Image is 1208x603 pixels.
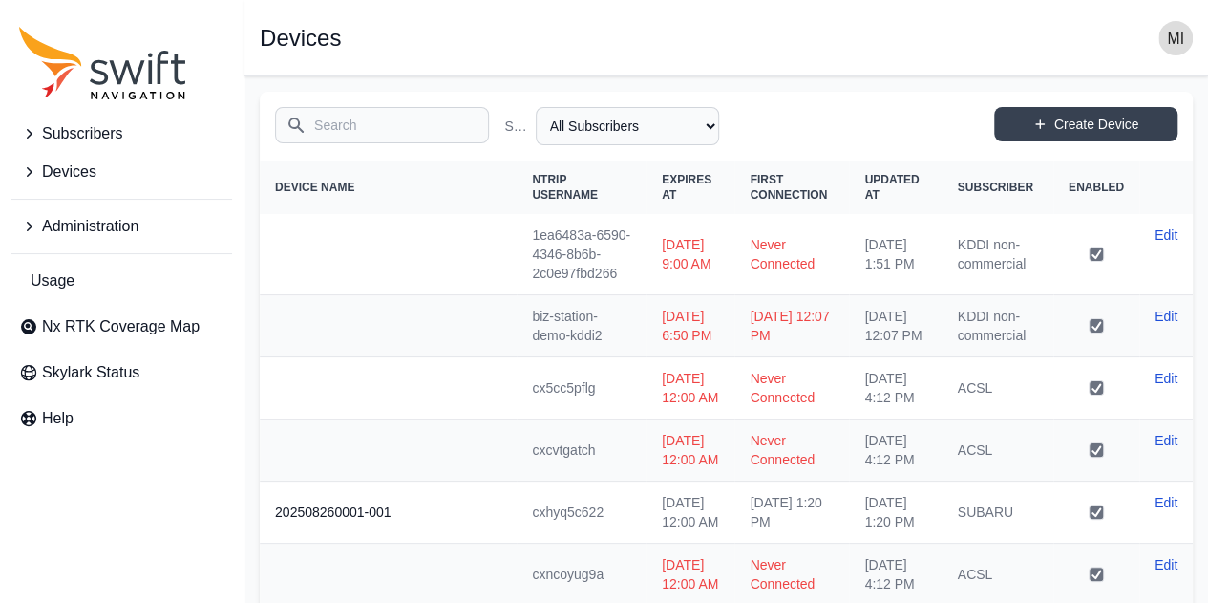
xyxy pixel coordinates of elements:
[517,161,646,214] th: NTRIP Username
[662,173,711,202] span: Expires At
[943,357,1053,420] td: ACSL
[849,214,942,295] td: [DATE] 1:51 PM
[260,161,517,214] th: Device Name
[1155,307,1177,326] a: Edit
[1155,493,1177,512] a: Edit
[1053,161,1139,214] th: Enabled
[42,122,122,145] span: Subscribers
[849,357,942,420] td: [DATE] 4:12 PM
[646,295,734,357] td: [DATE] 6:50 PM
[11,262,232,300] a: Usage
[734,420,849,482] td: Never Connected
[260,482,517,544] th: 202508260001-001
[11,354,232,392] a: Skylark Status
[646,214,734,295] td: [DATE] 9:00 AM
[943,161,1053,214] th: Subscriber
[734,482,849,544] td: [DATE] 1:20 PM
[1158,21,1193,55] img: user photo
[11,308,232,346] a: Nx RTK Coverage Map
[1155,226,1177,245] a: Edit
[994,107,1177,141] a: Create Device
[734,357,849,420] td: Never Connected
[504,117,527,136] label: Subscriber Name
[11,115,232,153] button: Subscribers
[646,420,734,482] td: [DATE] 12:00 AM
[864,173,919,202] span: Updated At
[646,482,734,544] td: [DATE] 12:00 AM
[943,420,1053,482] td: ACSL
[849,295,942,357] td: [DATE] 12:07 PM
[1155,555,1177,574] a: Edit
[11,207,232,246] button: Administration
[42,215,138,238] span: Administration
[31,269,74,292] span: Usage
[943,214,1053,295] td: KDDI non-commercial
[646,357,734,420] td: [DATE] 12:00 AM
[517,420,646,482] td: cxcvtgatch
[11,153,232,191] button: Devices
[750,173,827,202] span: First Connection
[42,361,139,384] span: Skylark Status
[42,161,96,183] span: Devices
[517,357,646,420] td: cx5cc5pflg
[849,420,942,482] td: [DATE] 4:12 PM
[11,399,232,438] a: Help
[517,482,646,544] td: cxhyq5c622
[517,214,646,295] td: 1ea6483a-6590-4346-8b6b-2c0e97fbd266
[734,214,849,295] td: Never Connected
[1155,369,1177,388] a: Edit
[42,407,74,430] span: Help
[42,315,200,338] span: Nx RTK Coverage Map
[1155,431,1177,450] a: Edit
[943,295,1053,357] td: KDDI non-commercial
[734,295,849,357] td: [DATE] 12:07 PM
[536,107,719,145] select: Subscriber
[517,295,646,357] td: biz-station-demo-kddi2
[943,482,1053,544] td: SUBARU
[849,482,942,544] td: [DATE] 1:20 PM
[275,107,489,143] input: Search
[260,27,341,50] h1: Devices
